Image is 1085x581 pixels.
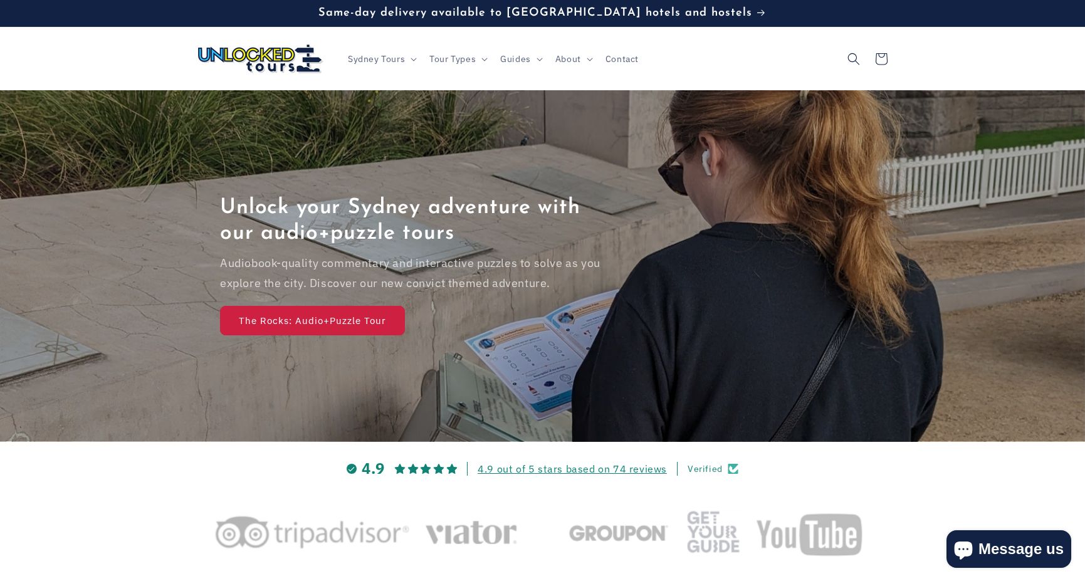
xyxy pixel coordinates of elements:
summary: Sydney Tours [340,46,422,72]
p: Audiobook-quality commentary and interactive puzzles to solve as you explore the city. Discover o... [220,253,602,294]
span: Same-day delivery available to [GEOGRAPHIC_DATA] hotels and hostels [318,7,752,19]
span: Contact [605,53,639,65]
h2: Unlock your Sydney adventure with our audio+puzzle tours [220,196,602,247]
a: 4.9 out of 5 stars based on 74 reviews [478,463,667,475]
img: Unlocked Tours [198,44,323,73]
span: Tour Types [429,53,476,65]
span: About [555,53,581,65]
span: Guides [500,53,531,65]
summary: Guides [493,46,548,72]
a: Unlocked Tours [193,39,328,78]
a: 4.9 4.9 out of 5 stars based on 74 reviewsVerified [198,459,888,479]
span: Sydney Tours [348,53,405,65]
summary: Tour Types [422,46,493,72]
a: The Rocks: Audio+Puzzle Tour [220,306,405,336]
a: Contact [598,46,646,72]
summary: About [548,46,598,72]
summary: Search [840,45,867,73]
inbox-online-store-chat: Shopify online store chat [943,530,1075,571]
